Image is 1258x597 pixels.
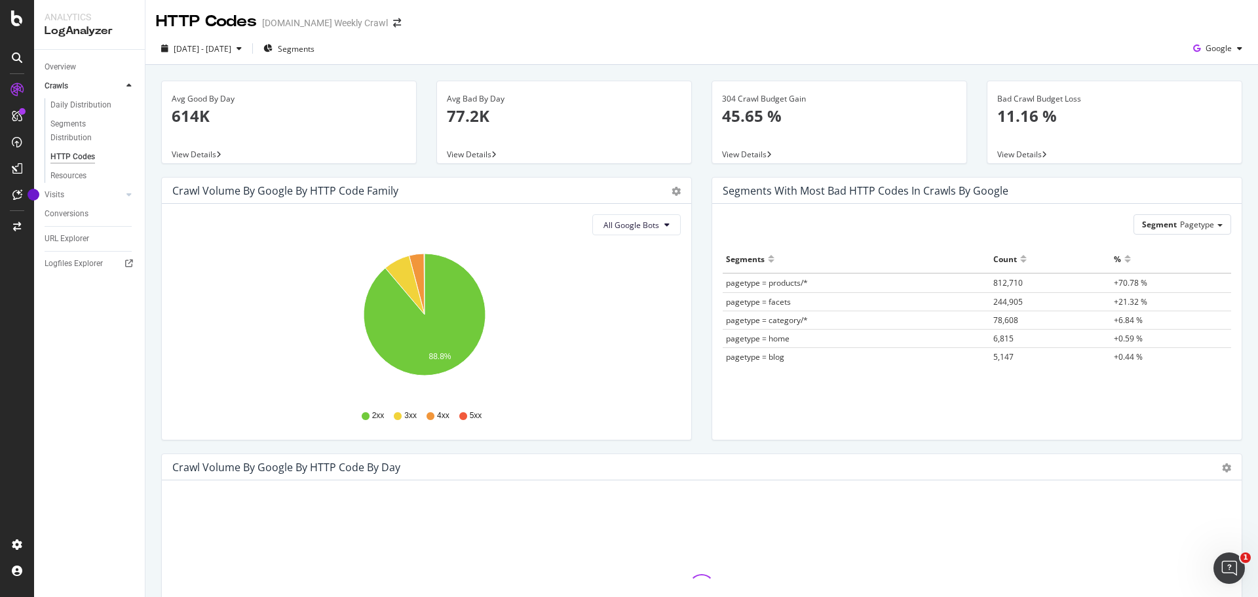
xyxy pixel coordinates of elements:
[997,105,1232,127] p: 11.16 %
[404,410,417,421] span: 3xx
[45,232,136,246] a: URL Explorer
[993,248,1017,269] div: Count
[592,214,681,235] button: All Google Bots
[726,333,790,344] span: pagetype = home
[993,296,1023,307] span: 244,905
[1206,43,1232,54] span: Google
[393,18,401,28] div: arrow-right-arrow-left
[1180,219,1214,230] span: Pagetype
[993,351,1014,362] span: 5,147
[172,149,216,160] span: View Details
[262,16,388,29] div: [DOMAIN_NAME] Weekly Crawl
[172,246,676,398] svg: A chart.
[50,150,95,164] div: HTTP Codes
[993,277,1023,288] span: 812,710
[172,184,398,197] div: Crawl Volume by google by HTTP Code Family
[603,220,659,231] span: All Google Bots
[45,257,136,271] a: Logfiles Explorer
[372,410,385,421] span: 2xx
[45,188,123,202] a: Visits
[172,461,400,474] div: Crawl Volume by google by HTTP Code by Day
[1188,38,1248,59] button: Google
[1240,552,1251,563] span: 1
[447,105,681,127] p: 77.2K
[174,43,231,54] span: [DATE] - [DATE]
[1114,277,1147,288] span: +70.78 %
[258,38,320,59] button: Segments
[45,60,76,74] div: Overview
[28,189,39,201] div: Tooltip anchor
[45,79,68,93] div: Crawls
[1213,552,1245,584] iframe: Intercom live chat
[50,117,136,145] a: Segments Distribution
[50,169,86,183] div: Resources
[997,93,1232,105] div: Bad Crawl Budget Loss
[45,207,88,221] div: Conversions
[447,149,491,160] span: View Details
[723,184,1008,197] div: Segments with most bad HTTP codes in Crawls by google
[447,93,681,105] div: Avg Bad By Day
[172,93,406,105] div: Avg Good By Day
[722,93,957,105] div: 304 Crawl Budget Gain
[45,60,136,74] a: Overview
[1114,315,1143,326] span: +6.84 %
[45,79,123,93] a: Crawls
[45,257,103,271] div: Logfiles Explorer
[726,296,791,307] span: pagetype = facets
[1222,463,1231,472] div: gear
[45,207,136,221] a: Conversions
[156,10,257,33] div: HTTP Codes
[50,117,123,145] div: Segments Distribution
[1114,296,1147,307] span: +21.32 %
[470,410,482,421] span: 5xx
[50,169,136,183] a: Resources
[726,248,765,269] div: Segments
[726,351,784,362] span: pagetype = blog
[45,10,134,24] div: Analytics
[50,98,136,112] a: Daily Distribution
[993,333,1014,344] span: 6,815
[722,105,957,127] p: 45.65 %
[726,277,808,288] span: pagetype = products/*
[726,315,808,326] span: pagetype = category/*
[50,150,136,164] a: HTTP Codes
[172,105,406,127] p: 614K
[993,315,1018,326] span: 78,608
[45,232,89,246] div: URL Explorer
[45,188,64,202] div: Visits
[1114,351,1143,362] span: +0.44 %
[429,353,451,362] text: 88.8%
[1142,219,1177,230] span: Segment
[156,38,247,59] button: [DATE] - [DATE]
[1114,333,1143,344] span: +0.59 %
[278,43,314,54] span: Segments
[1114,248,1121,269] div: %
[45,24,134,39] div: LogAnalyzer
[672,187,681,196] div: gear
[50,98,111,112] div: Daily Distribution
[722,149,767,160] span: View Details
[997,149,1042,160] span: View Details
[437,410,449,421] span: 4xx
